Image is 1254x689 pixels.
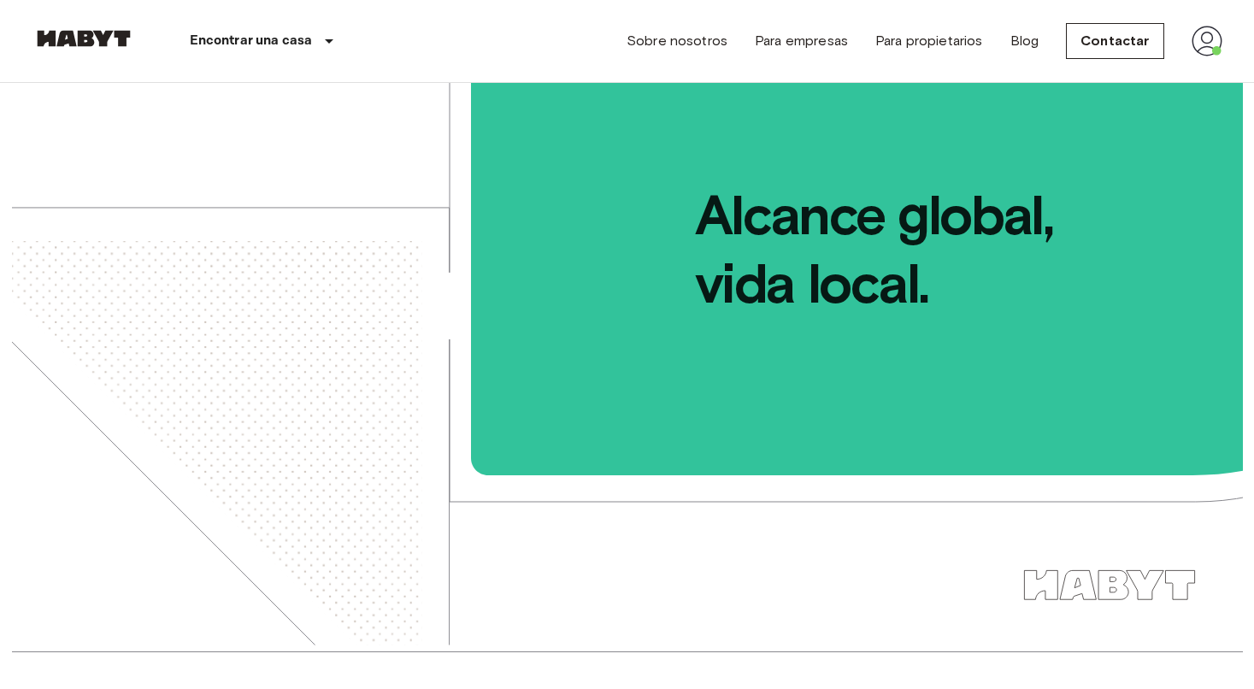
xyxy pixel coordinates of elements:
a: Para empresas [755,31,848,51]
span: Alcance global, vida local. [474,83,1243,318]
a: Para propietarios [875,31,983,51]
p: Encontrar una casa [190,31,313,51]
a: Contactar [1066,23,1163,59]
img: avatar [1192,26,1222,56]
a: Blog [1010,31,1039,51]
img: we-make-moves-not-waiting-lists [12,83,1243,645]
a: Sobre nosotros [627,31,727,51]
img: Habyt [32,30,135,47]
